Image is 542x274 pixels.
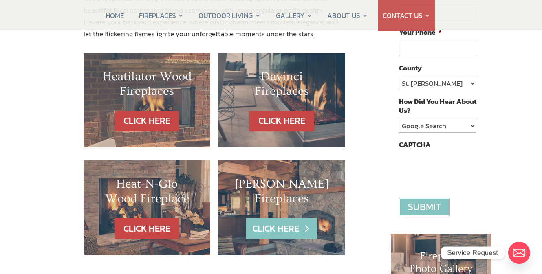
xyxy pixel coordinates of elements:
[399,153,523,185] iframe: reCAPTCHA
[399,140,431,149] label: CAPTCHA
[399,198,450,216] input: Submit
[235,69,329,103] h2: Davinci Fireplaces
[508,242,530,264] a: Email
[399,28,442,37] label: Your Phone
[246,218,317,239] a: CLICK HERE
[115,111,179,132] a: CLICK HERE
[399,64,422,72] label: County
[249,111,314,132] a: CLICK HERE
[399,97,476,115] label: How Did You Hear About Us?
[100,69,194,103] h2: Heatilator Wood Fireplaces
[100,177,194,210] h2: Heat-N-Glo Wood Fireplace
[115,218,179,239] a: CLICK HERE
[235,177,329,210] h2: [PERSON_NAME] Fireplaces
